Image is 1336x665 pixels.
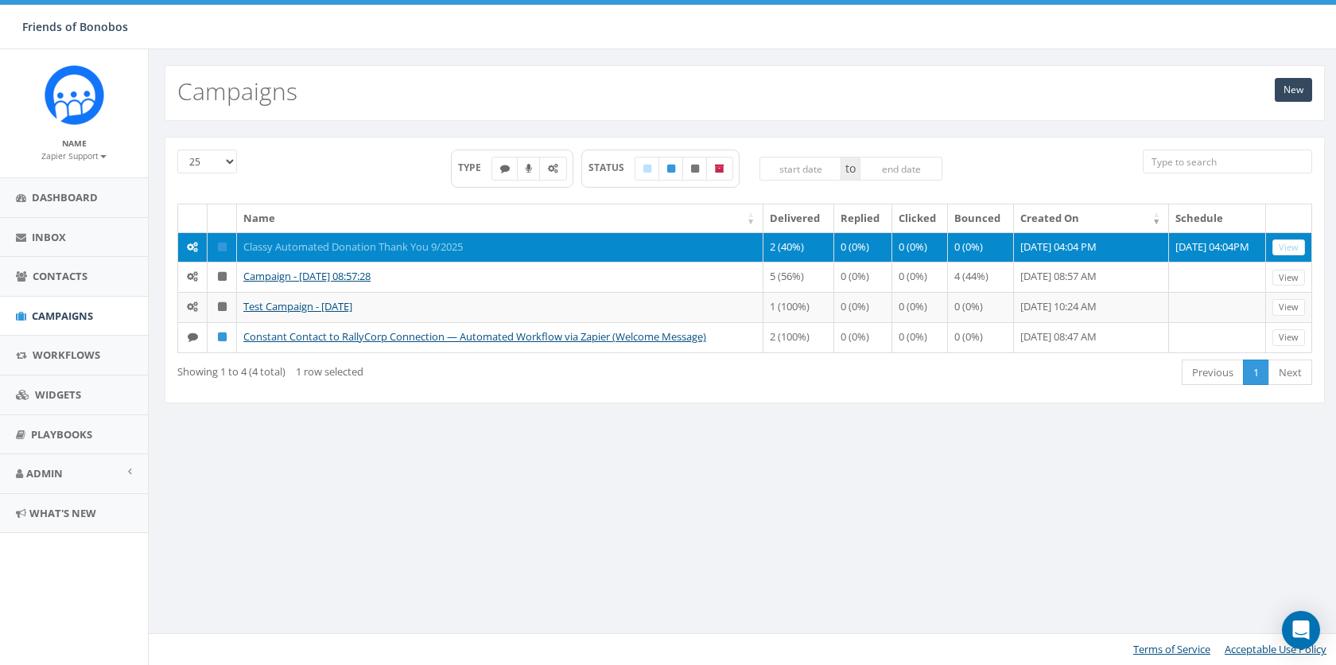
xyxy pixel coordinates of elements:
label: Unpublished [682,157,708,181]
td: [DATE] 04:04 PM [1014,232,1169,262]
h2: Campaigns [177,78,297,104]
a: Zapier Support [41,148,107,162]
label: Text SMS [491,157,518,181]
td: [DATE] 10:24 AM [1014,292,1169,322]
i: Published [218,332,227,342]
label: Ringless Voice Mail [517,157,541,181]
td: 2 (100%) [763,322,833,352]
span: Widgets [35,387,81,402]
span: Admin [26,466,63,480]
td: 0 (0%) [834,322,892,352]
i: Automated Message [187,301,198,312]
i: Text SMS [188,332,198,342]
span: Workflows [33,348,100,362]
a: Campaign - [DATE] 08:57:28 [243,269,371,283]
div: Showing 1 to 4 (4 total) [177,358,636,379]
i: Draft [643,164,651,173]
a: New [1275,78,1312,102]
i: Text SMS [500,164,510,173]
a: View [1272,299,1305,316]
span: TYPE [458,161,492,174]
a: Constant Contact to RallyCorp Connection — Automated Workflow via Zapier (Welcome Message) [243,329,706,344]
td: 0 (0%) [834,262,892,292]
span: Campaigns [32,309,93,323]
a: Test Campaign - [DATE] [243,299,352,313]
input: Type to search [1143,150,1312,173]
td: [DATE] 04:04PM [1169,232,1266,262]
th: Name: activate to sort column ascending [237,204,763,232]
a: Classy Automated Donation Thank You 9/2025 [243,239,463,254]
td: 4 (44%) [948,262,1014,292]
td: 1 (100%) [763,292,833,322]
span: What's New [29,506,96,520]
span: Friends of Bonobos [22,19,128,34]
th: Replied [834,204,892,232]
i: Published [218,242,227,252]
a: View [1272,239,1305,256]
td: 0 (0%) [948,322,1014,352]
label: Draft [635,157,660,181]
td: 0 (0%) [892,262,949,292]
i: Unpublished [218,301,227,312]
a: View [1272,270,1305,286]
td: 2 (40%) [763,232,833,262]
a: Next [1268,360,1312,386]
td: 0 (0%) [948,232,1014,262]
i: Ringless Voice Mail [526,164,532,173]
span: to [841,157,860,181]
td: 0 (0%) [892,322,949,352]
label: Automated Message [539,157,567,181]
td: [DATE] 08:57 AM [1014,262,1169,292]
a: Acceptable Use Policy [1225,642,1326,656]
input: start date [759,157,842,181]
span: Playbooks [31,427,92,441]
i: Unpublished [218,271,227,282]
span: STATUS [588,161,635,174]
label: Archived [706,157,733,181]
i: Published [667,164,675,173]
th: Bounced [948,204,1014,232]
td: [DATE] 08:47 AM [1014,322,1169,352]
a: View [1272,329,1305,346]
a: 1 [1243,360,1269,386]
td: 0 (0%) [892,232,949,262]
img: Rally_Corp_Icon.png [45,65,104,125]
small: Zapier Support [41,150,107,161]
small: Name [62,138,87,149]
a: Previous [1182,360,1244,386]
th: Created On: activate to sort column ascending [1014,204,1169,232]
th: Clicked [892,204,949,232]
td: 5 (56%) [763,262,833,292]
th: Delivered [763,204,833,232]
span: Contacts [33,269,87,283]
td: 0 (0%) [892,292,949,322]
a: Terms of Service [1133,642,1210,656]
span: Dashboard [32,190,98,204]
label: Published [658,157,684,181]
div: Open Intercom Messenger [1282,611,1320,649]
i: Automated Message [548,164,558,173]
th: Schedule [1169,204,1266,232]
input: end date [860,157,942,181]
i: Unpublished [691,164,699,173]
td: 0 (0%) [834,292,892,322]
span: 1 row selected [296,364,363,379]
span: Inbox [32,230,66,244]
td: 0 (0%) [948,292,1014,322]
i: Automated Message [187,242,198,252]
td: 0 (0%) [834,232,892,262]
i: Automated Message [187,271,198,282]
